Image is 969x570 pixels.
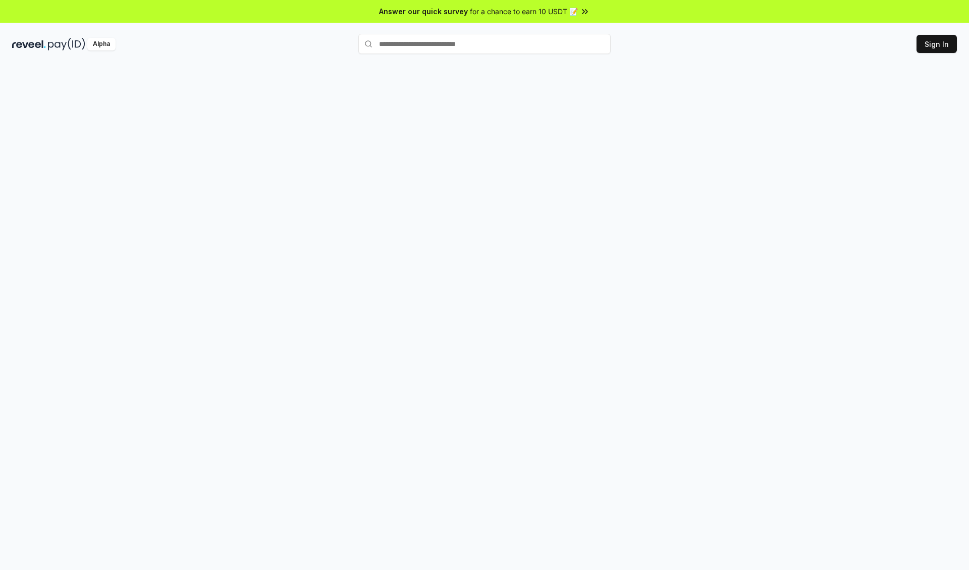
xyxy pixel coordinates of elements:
img: pay_id [48,38,85,50]
span: Answer our quick survey [379,6,468,17]
img: reveel_dark [12,38,46,50]
button: Sign In [917,35,957,53]
span: for a chance to earn 10 USDT 📝 [470,6,578,17]
div: Alpha [87,38,116,50]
